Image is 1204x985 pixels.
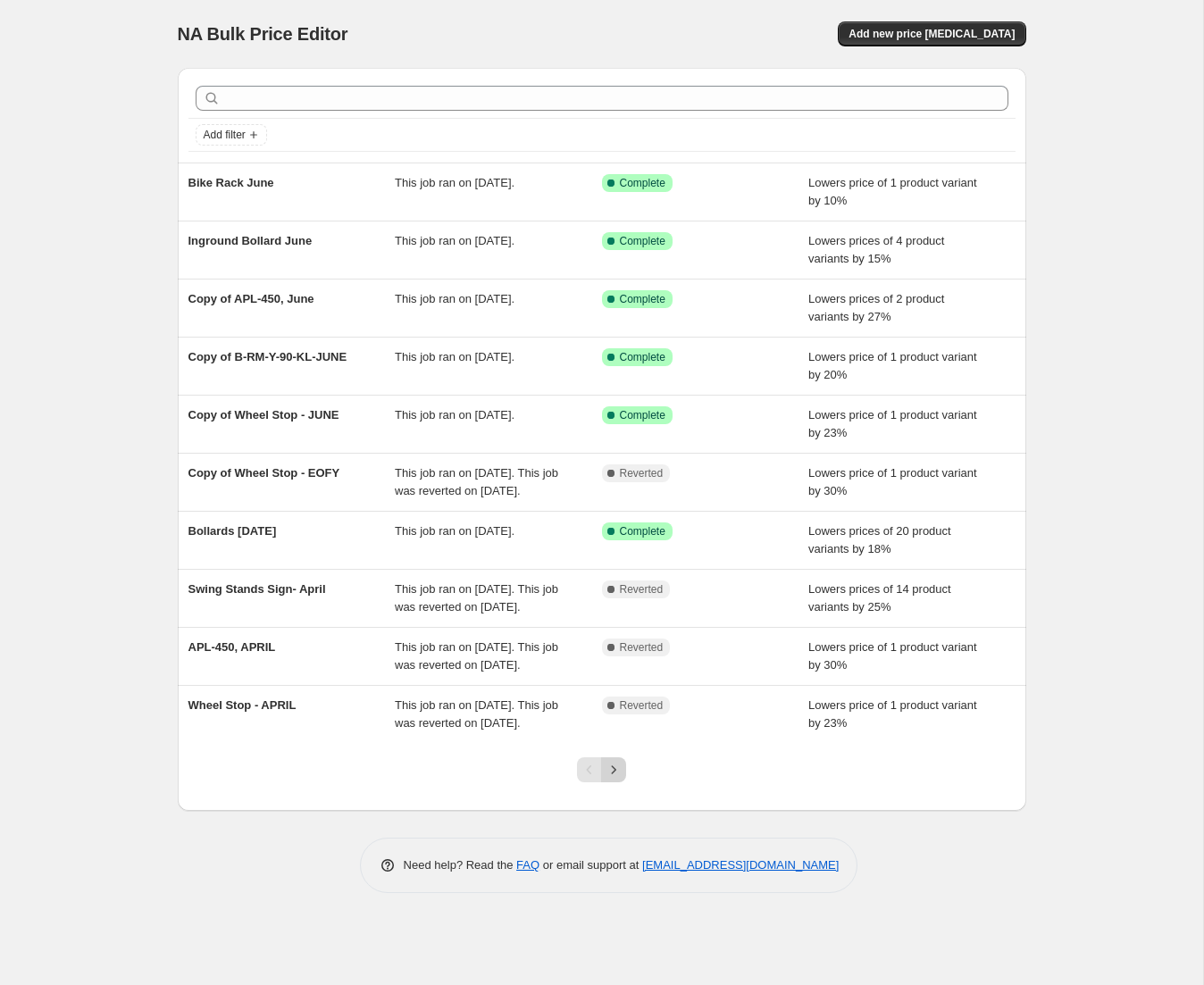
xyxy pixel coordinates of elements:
[808,408,977,439] span: Lowers price of 1 product variant by 23%
[838,21,1025,46] button: Add new price [MEDICAL_DATA]
[188,698,297,712] span: Wheel Stop - APRIL
[395,582,558,614] span: This job ran on [DATE]. This job was reverted on [DATE].
[395,640,558,672] span: This job ran on [DATE]. This job was reverted on [DATE].
[620,524,665,538] span: Complete
[188,350,347,363] span: Copy of B-RM-Y-90-KL-JUNE
[620,698,664,713] span: Reverted
[849,27,1015,41] span: Add new price [MEDICAL_DATA]
[620,466,664,480] span: Reverted
[808,176,977,207] span: Lowers price of 1 product variant by 10%
[395,234,514,247] span: This job ran on [DATE].
[516,858,539,872] a: FAQ
[395,176,514,189] span: This job ran on [DATE].
[808,524,951,555] span: Lowers prices of 20 product variants by 18%
[642,858,839,872] a: [EMAIL_ADDRESS][DOMAIN_NAME]
[404,858,517,872] span: Need help? Read the
[620,408,665,422] span: Complete
[188,466,340,480] span: Copy of Wheel Stop - EOFY
[620,582,664,597] span: Reverted
[178,24,348,44] span: NA Bulk Price Editor
[539,858,642,872] span: or email support at
[395,524,514,538] span: This job ran on [DATE].
[188,408,339,422] span: Copy of Wheel Stop - JUNE
[620,350,665,364] span: Complete
[808,698,977,730] span: Lowers price of 1 product variant by 23%
[808,234,944,265] span: Lowers prices of 4 product variants by 15%
[601,757,626,782] button: Next
[808,582,951,614] span: Lowers prices of 14 product variants by 25%
[196,124,267,146] button: Add filter
[808,292,944,323] span: Lowers prices of 2 product variants by 27%
[620,292,665,306] span: Complete
[395,292,514,305] span: This job ran on [DATE].
[188,292,314,305] span: Copy of APL-450, June
[620,640,664,655] span: Reverted
[620,234,665,248] span: Complete
[620,176,665,190] span: Complete
[188,176,274,189] span: Bike Rack June
[188,582,326,596] span: Swing Stands Sign- April
[204,128,246,142] span: Add filter
[395,350,514,363] span: This job ran on [DATE].
[395,466,558,497] span: This job ran on [DATE]. This job was reverted on [DATE].
[188,234,313,247] span: Inground Bollard June
[395,408,514,422] span: This job ran on [DATE].
[808,350,977,381] span: Lowers price of 1 product variant by 20%
[188,640,276,654] span: APL-450, APRIL
[808,640,977,672] span: Lowers price of 1 product variant by 30%
[188,524,277,538] span: Bollards [DATE]
[395,698,558,730] span: This job ran on [DATE]. This job was reverted on [DATE].
[808,466,977,497] span: Lowers price of 1 product variant by 30%
[577,757,626,782] nav: Pagination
